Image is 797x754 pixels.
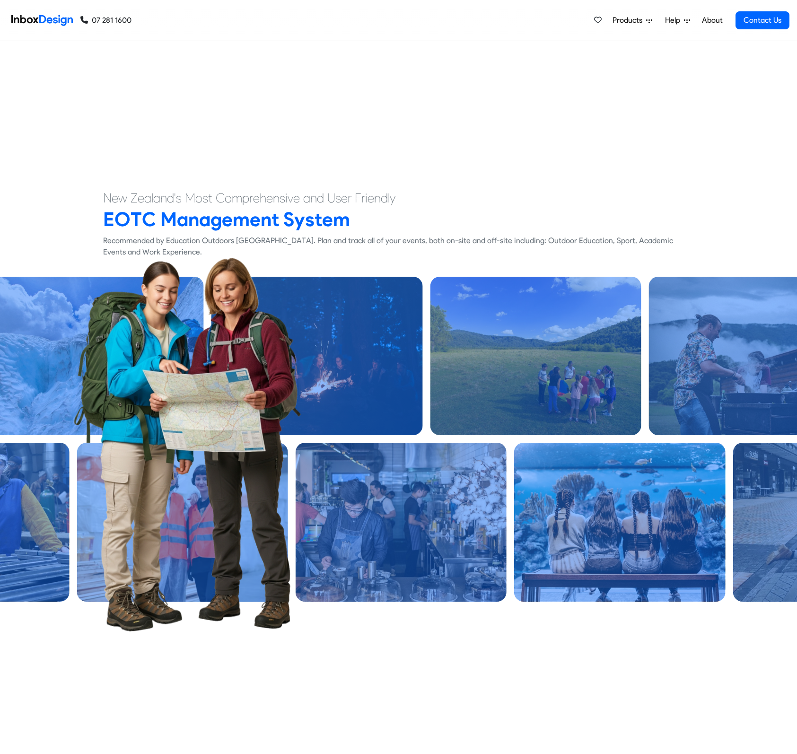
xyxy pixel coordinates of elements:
a: 07 281 1600 [80,15,131,26]
h2: EOTC Management System [103,207,694,231]
img: teacher_student_checking_map_outdoors.png [74,258,300,631]
a: Help [661,11,694,30]
a: Contact Us [736,11,789,29]
h4: New Zealand's Most Comprehensive and User Friendly [103,190,694,207]
span: Products [613,15,646,26]
a: Products [609,11,656,30]
div: Recommended by Education Outdoors [GEOGRAPHIC_DATA]. Plan and track all of your events, both on-s... [103,235,694,258]
span: Help [665,15,684,26]
a: About [699,11,725,30]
